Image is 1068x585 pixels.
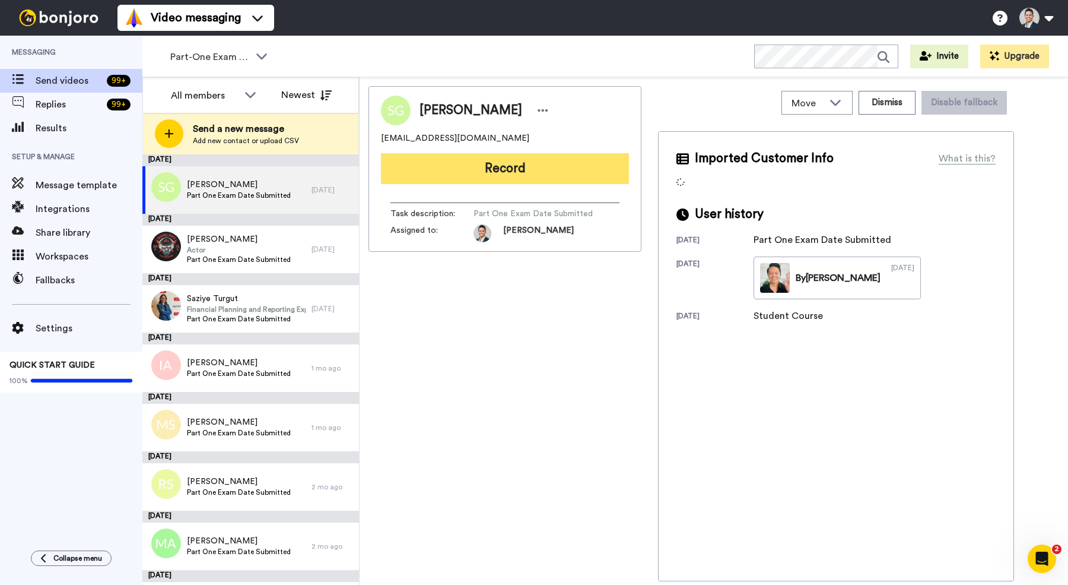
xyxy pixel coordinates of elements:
[859,91,916,115] button: Dismiss
[107,99,131,110] div: 99 +
[36,249,142,264] span: Workspaces
[142,214,359,226] div: [DATE]
[36,74,102,88] span: Send videos
[187,314,306,324] span: Part One Exam Date Submitted
[142,333,359,344] div: [DATE]
[910,45,968,68] button: Invite
[381,96,411,125] img: Image of Sharukh Gadiwalla
[311,304,353,314] div: [DATE]
[676,311,754,323] div: [DATE]
[187,488,291,497] span: Part One Exam Date Submitted
[142,392,359,404] div: [DATE]
[151,529,181,558] img: ma.png
[171,88,239,103] div: All members
[151,350,181,380] img: ia.png
[142,451,359,463] div: [DATE]
[473,208,593,220] span: Part One Exam Date Submitted
[9,376,28,385] span: 100%
[891,263,914,293] div: [DATE]
[151,469,181,499] img: rs.png
[311,245,353,254] div: [DATE]
[792,96,824,110] span: Move
[187,255,291,264] span: Part One Exam Date Submitted
[125,8,144,27] img: vm-color.svg
[36,97,102,112] span: Replies
[311,482,353,492] div: 2 mo ago
[390,224,473,242] span: Assigned to:
[142,570,359,582] div: [DATE]
[473,224,491,242] img: 20f07c3e-5f8b-476a-8b87-82e97212bbef-1550183619.jpg
[36,273,142,287] span: Fallbacks
[193,122,299,136] span: Send a new message
[419,102,522,119] span: [PERSON_NAME]
[381,153,629,184] button: Record
[754,233,891,247] div: Part One Exam Date Submitted
[1028,545,1056,573] iframe: Intercom live chat
[31,551,112,566] button: Collapse menu
[754,309,823,323] div: Student Course
[760,263,790,293] img: 163ffad0-3949-4fc7-981e-11bb6f23f8a6-thumb.jpg
[36,321,142,336] span: Settings
[151,172,181,202] img: sg.png
[311,185,353,195] div: [DATE]
[151,291,181,321] img: 28278324-3348-49d7-9581-29af847fa97f.jpg
[187,305,306,314] span: Financial Planning and Reporting Expert
[142,154,359,166] div: [DATE]
[193,136,299,146] span: Add new contact or upload CSV
[36,121,142,135] span: Results
[187,416,291,428] span: [PERSON_NAME]
[187,476,291,488] span: [PERSON_NAME]
[921,91,1007,115] button: Disable fallback
[151,232,181,261] img: d3c83cae-9ed5-440a-82f1-8fb41576755b.jpg
[187,233,291,245] span: [PERSON_NAME]
[1052,545,1061,554] span: 2
[170,50,250,64] span: Part-One Exam Booked
[311,542,353,551] div: 2 mo ago
[939,151,996,166] div: What is this?
[187,293,306,305] span: Saziye Turgut
[676,259,754,299] div: [DATE]
[272,83,341,107] button: Newest
[381,132,529,144] span: [EMAIL_ADDRESS][DOMAIN_NAME]
[53,554,102,563] span: Collapse menu
[142,511,359,523] div: [DATE]
[311,423,353,432] div: 1 mo ago
[754,257,921,299] a: By[PERSON_NAME][DATE]
[9,361,95,369] span: QUICK START GUIDE
[142,273,359,285] div: [DATE]
[187,369,291,378] span: Part One Exam Date Submitted
[676,235,754,247] div: [DATE]
[14,10,103,26] img: bj-logo-header-white.svg
[796,271,881,285] div: By [PERSON_NAME]
[187,357,291,369] span: [PERSON_NAME]
[187,245,291,255] span: Actor
[36,202,142,216] span: Integrations
[187,428,291,438] span: Part One Exam Date Submitted
[151,10,241,26] span: Video messaging
[390,208,473,220] span: Task description :
[311,363,353,373] div: 1 mo ago
[151,410,181,439] img: ms.png
[503,224,574,242] span: [PERSON_NAME]
[187,547,291,556] span: Part One Exam Date Submitted
[36,226,142,240] span: Share library
[695,150,834,167] span: Imported Customer Info
[980,45,1049,68] button: Upgrade
[187,535,291,547] span: [PERSON_NAME]
[107,75,131,87] div: 99 +
[695,205,764,223] span: User history
[187,191,291,200] span: Part One Exam Date Submitted
[36,178,142,192] span: Message template
[187,179,291,191] span: [PERSON_NAME]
